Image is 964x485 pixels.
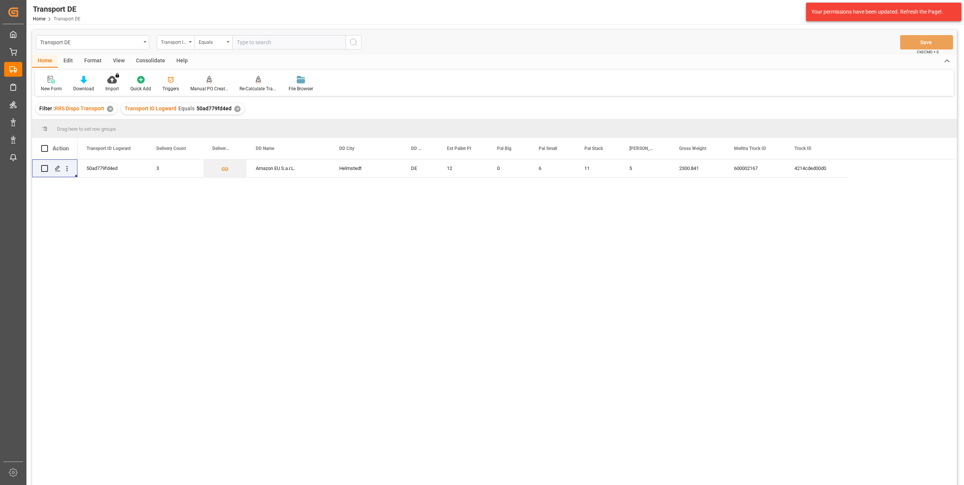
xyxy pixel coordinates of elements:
div: Transport DE [40,37,141,46]
span: [PERSON_NAME] [629,146,654,151]
div: Action [53,145,69,152]
span: Pal Stack [584,146,603,151]
div: Transport ID Logward [161,37,187,46]
span: DD City [339,146,354,151]
div: 3 [147,159,203,177]
span: Gross Weight [679,146,706,151]
span: Delivery Count [156,146,186,151]
div: Format [79,55,107,68]
span: Drag here to set row groups [57,126,116,132]
div: Helmstedt [330,159,402,177]
div: 600002167 [725,159,785,177]
div: 6 [530,159,575,177]
div: ✕ [234,106,241,112]
input: Type to search [232,35,346,49]
div: 50ad779fd4ed [77,159,147,177]
a: Home [33,16,45,22]
div: Quick Add [130,85,151,92]
span: Transport ID Logward [87,146,131,151]
button: search button [346,35,361,49]
span: Delivery List [212,146,231,151]
button: open menu [157,35,195,49]
span: Melitta Truck ID [734,146,766,151]
span: 50ad779fd4ed [196,105,232,111]
span: DD Country [411,146,422,151]
div: Press SPACE to select this row. [77,159,848,178]
button: open menu [195,35,232,49]
span: Pal Big [497,146,511,151]
span: DD Name [256,146,274,151]
span: Truck ID [794,146,811,151]
span: Est Pallet Pl [447,146,471,151]
div: New Form [41,85,62,92]
div: Consolidate [130,55,171,68]
div: Edit [58,55,79,68]
div: DE [402,159,438,177]
span: Filter : [39,105,55,111]
div: Press SPACE to select this row. [32,159,77,178]
div: 5 [620,159,670,177]
div: Equals [199,37,224,46]
div: Home [32,55,58,68]
div: Your permissions have been updated. Refresh the Page!. [811,8,950,16]
div: Help [171,55,193,68]
div: 12 [438,159,488,177]
div: Manual PO Creation [190,85,228,92]
div: 2300.841 [670,159,725,177]
div: Re-Calculate Transport Costs [239,85,277,92]
div: Triggers [162,85,179,92]
span: Equals [178,105,195,111]
span: Pal Small [539,146,557,151]
span: RRS Dispo Transport [55,105,104,111]
div: 4214cded00d0 [785,159,848,177]
div: Transport DE [33,3,80,15]
div: Download [73,85,94,92]
div: File Browser [289,85,313,92]
div: Amazon EU S.a.r.L. [247,159,330,177]
div: ✕ [107,106,113,112]
div: 11 [575,159,620,177]
span: Transport ID Logward [125,105,176,111]
div: View [107,55,130,68]
button: Save [900,35,953,49]
button: open menu [36,35,149,49]
span: Ctrl/CMD + S [917,49,939,55]
div: 0 [488,159,530,177]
